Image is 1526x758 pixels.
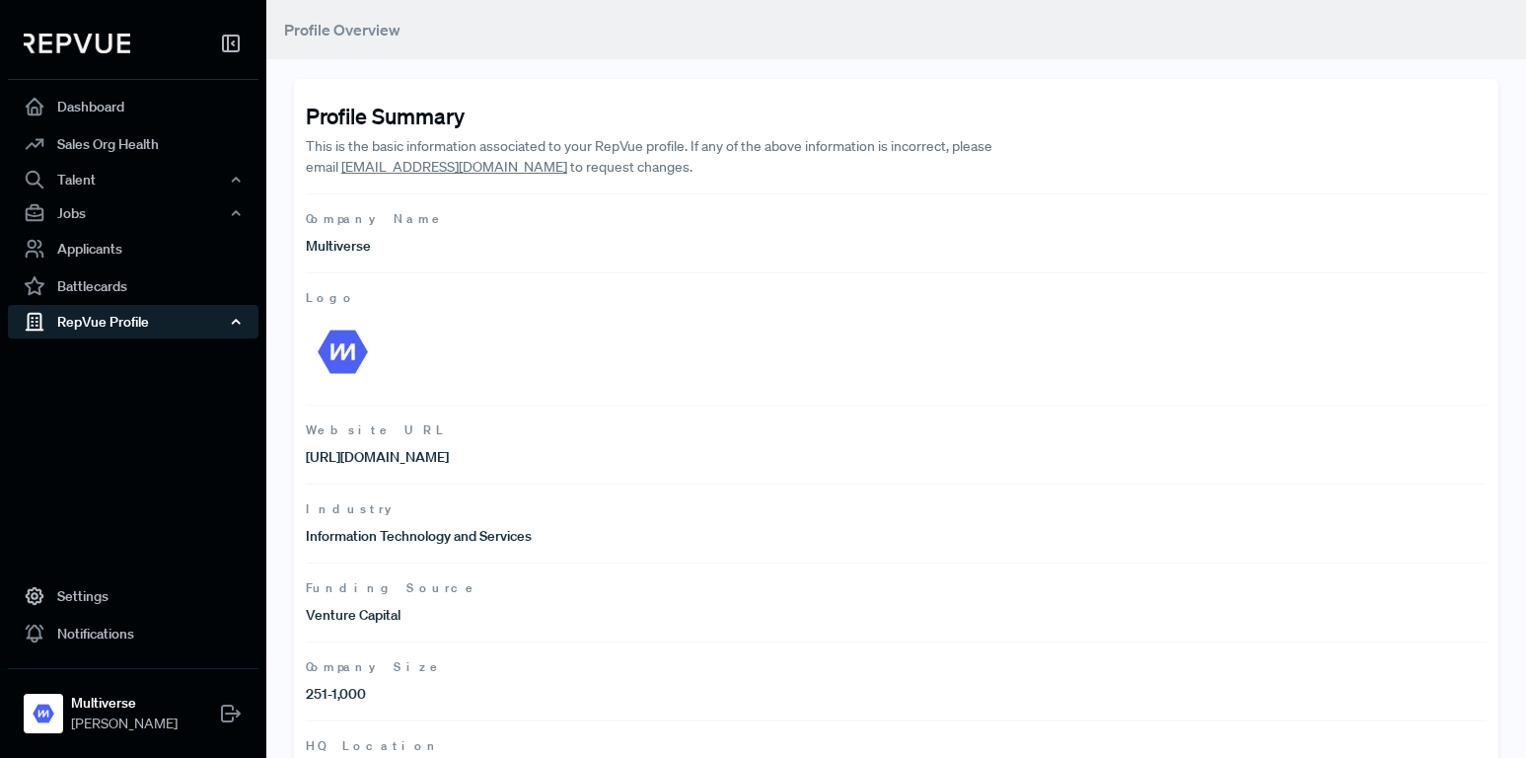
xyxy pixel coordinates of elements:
p: Multiverse [306,236,897,257]
a: Battlecards [8,267,258,305]
img: Multiverse [28,698,59,729]
span: Industry [306,500,1487,518]
a: Settings [8,577,258,615]
span: Company Size [306,658,1487,676]
strong: Multiverse [71,693,178,714]
span: Profile Overview [284,20,400,39]
p: [URL][DOMAIN_NAME] [306,447,897,468]
img: RepVue [24,34,130,53]
button: Jobs [8,196,258,230]
span: Logo [306,289,1487,307]
a: Sales Org Health [8,125,258,163]
h4: Profile Summary [306,103,1487,128]
a: Dashboard [8,88,258,125]
img: Logo [306,315,380,389]
a: [EMAIL_ADDRESS][DOMAIN_NAME] [341,158,567,176]
p: 251-1,000 [306,684,897,705]
span: Funding Source [306,579,1487,597]
button: Talent [8,163,258,196]
span: Company Name [306,210,1487,228]
a: MultiverseMultiverse[PERSON_NAME] [8,668,258,742]
p: Information Technology and Services [306,526,897,547]
span: [PERSON_NAME] [71,714,178,734]
p: Venture Capital [306,605,897,626]
span: Website URL [306,421,1487,439]
a: Notifications [8,615,258,652]
span: HQ Location [306,737,1487,755]
a: Applicants [8,230,258,267]
p: This is the basic information associated to your RepVue profile. If any of the above information ... [306,136,1014,178]
button: RepVue Profile [8,305,258,339]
